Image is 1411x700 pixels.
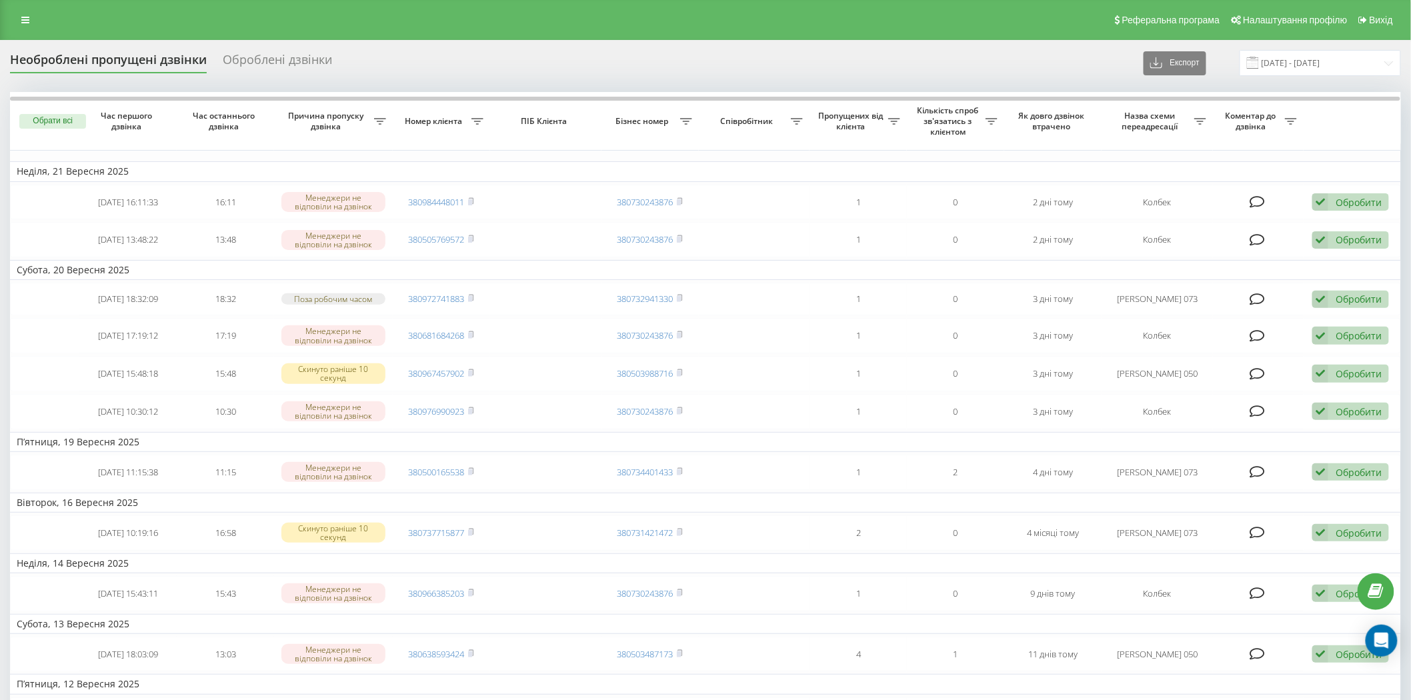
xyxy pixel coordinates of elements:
[617,648,673,660] a: 380503487173
[10,614,1401,634] td: Субота, 13 Вересня 2025
[1370,15,1393,25] span: Вихід
[177,637,274,672] td: 13:03
[617,329,673,341] a: 380730243876
[1243,15,1347,25] span: Налаштування профілю
[1102,283,1213,315] td: [PERSON_NAME] 073
[79,185,177,220] td: [DATE] 16:11:33
[1336,233,1382,246] div: Обробити
[409,329,465,341] a: 380681684268
[1102,576,1213,611] td: Колбек
[1144,51,1206,75] button: Експорт
[79,637,177,672] td: [DATE] 18:03:09
[19,114,86,129] button: Обрати всі
[907,455,1004,490] td: 2
[281,583,386,603] div: Менеджери не відповіли на дзвінок
[409,233,465,245] a: 380505769572
[907,283,1004,315] td: 0
[1004,637,1102,672] td: 11 днів тому
[177,318,274,353] td: 17:19
[1004,185,1102,220] td: 2 дні тому
[1004,515,1102,551] td: 4 місяці тому
[1004,318,1102,353] td: 3 дні тому
[1366,625,1398,657] div: Open Intercom Messenger
[810,356,907,391] td: 1
[177,283,274,315] td: 18:32
[399,116,471,127] span: Номер клієнта
[1336,329,1382,342] div: Обробити
[810,394,907,429] td: 1
[177,455,274,490] td: 11:15
[281,111,373,131] span: Причина пропуску дзвінка
[79,576,177,611] td: [DATE] 15:43:11
[617,293,673,305] a: 380732941330
[281,363,386,383] div: Скинуто раніше 10 секунд
[617,466,673,478] a: 380734401433
[223,53,332,73] div: Оброблені дзвінки
[617,196,673,208] a: 380730243876
[281,192,386,212] div: Менеджери не відповіли на дзвінок
[177,515,274,551] td: 16:58
[907,356,1004,391] td: 0
[810,576,907,611] td: 1
[816,111,888,131] span: Пропущених від клієнта
[409,648,465,660] a: 380638593424
[409,367,465,379] a: 380967457902
[1004,356,1102,391] td: 3 дні тому
[1336,648,1382,661] div: Обробити
[1102,515,1213,551] td: [PERSON_NAME] 073
[177,394,274,429] td: 10:30
[1004,222,1102,257] td: 2 дні тому
[281,462,386,482] div: Менеджери не відповіли на дзвінок
[705,116,792,127] span: Співробітник
[1108,111,1194,131] span: Назва схеми переадресації
[617,527,673,539] a: 380731421472
[617,405,673,417] a: 380730243876
[1102,222,1213,257] td: Колбек
[409,466,465,478] a: 380500165538
[1220,111,1285,131] span: Коментар до дзвінка
[1102,455,1213,490] td: [PERSON_NAME] 073
[1336,405,1382,418] div: Обробити
[907,222,1004,257] td: 0
[79,318,177,353] td: [DATE] 17:19:12
[1336,293,1382,305] div: Обробити
[1102,356,1213,391] td: [PERSON_NAME] 050
[79,394,177,429] td: [DATE] 10:30:12
[907,637,1004,672] td: 1
[907,394,1004,429] td: 0
[1004,283,1102,315] td: 3 дні тому
[1004,394,1102,429] td: 3 дні тому
[10,53,207,73] div: Необроблені пропущені дзвінки
[810,515,907,551] td: 2
[907,576,1004,611] td: 0
[281,401,386,421] div: Менеджери не відповіли на дзвінок
[188,111,263,131] span: Час останнього дзвінка
[281,644,386,664] div: Менеджери не відповіли на дзвінок
[281,293,386,305] div: Поза робочим часом
[1004,576,1102,611] td: 9 днів тому
[281,230,386,250] div: Менеджери не відповіли на дзвінок
[409,293,465,305] a: 380972741883
[617,367,673,379] a: 380503988716
[810,283,907,315] td: 1
[1004,455,1102,490] td: 4 дні тому
[177,576,274,611] td: 15:43
[810,185,907,220] td: 1
[79,222,177,257] td: [DATE] 13:48:22
[91,111,166,131] span: Час першого дзвінка
[177,222,274,257] td: 13:48
[1336,527,1382,539] div: Обробити
[1016,111,1091,131] span: Як довго дзвінок втрачено
[10,553,1401,573] td: Неділя, 14 Вересня 2025
[617,233,673,245] a: 380730243876
[810,222,907,257] td: 1
[10,161,1401,181] td: Неділя, 21 Вересня 2025
[10,432,1401,452] td: П’ятниця, 19 Вересня 2025
[608,116,680,127] span: Бізнес номер
[501,116,589,127] span: ПІБ Клієнта
[281,325,386,345] div: Менеджери не відповіли на дзвінок
[409,405,465,417] a: 380976990923
[79,455,177,490] td: [DATE] 11:15:38
[1102,637,1213,672] td: [PERSON_NAME] 050
[1102,318,1213,353] td: Колбек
